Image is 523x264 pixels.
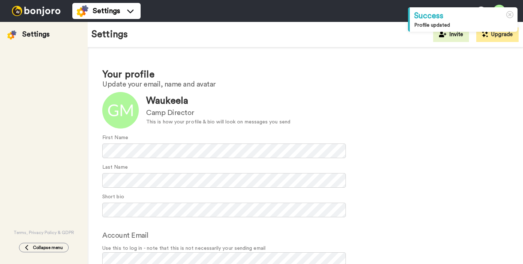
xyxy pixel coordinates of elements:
[146,118,290,126] div: This is how your profile & bio will look on messages you send
[22,29,50,39] div: Settings
[93,6,120,16] span: Settings
[33,245,63,250] span: Collapse menu
[102,69,508,80] h1: Your profile
[9,6,64,16] img: bj-logo-header-white.svg
[91,29,128,40] h1: Settings
[7,30,16,39] img: settings-colored.svg
[476,27,519,42] button: Upgrade
[102,80,508,88] h2: Update your email, name and avatar
[102,193,124,201] label: Short bio
[102,230,149,241] label: Account Email
[19,243,69,252] button: Collapse menu
[433,27,469,42] button: Invite
[146,94,290,108] div: Waukeela
[102,164,128,171] label: Last Name
[414,10,513,22] div: Success
[102,245,508,252] span: Use this to log in - note that this is not necessarily your sending email
[102,134,128,142] label: First Name
[146,108,290,118] div: Camp Director
[414,22,513,29] div: Profile updated
[77,5,88,17] img: settings-colored.svg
